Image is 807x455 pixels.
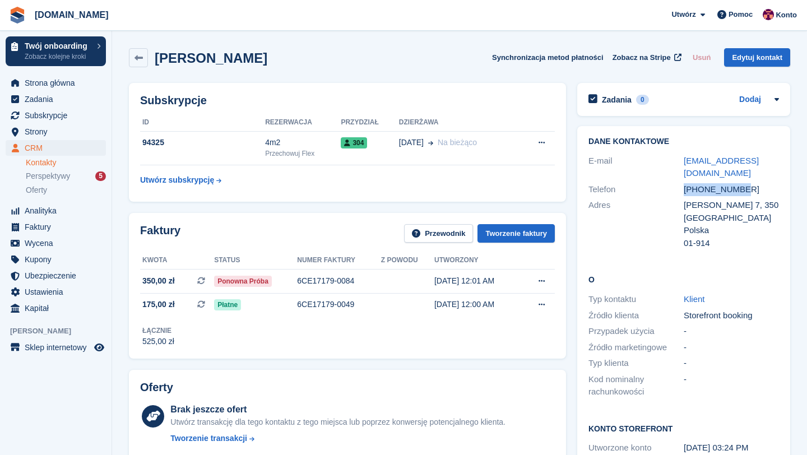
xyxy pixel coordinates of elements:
[142,326,174,336] div: Łącznie
[438,138,477,147] span: Na bieżąco
[25,219,92,235] span: Faktury
[729,9,753,20] span: Pomoc
[588,137,779,146] h2: Dane kontaktowe
[25,75,92,91] span: Strona główna
[25,91,92,107] span: Zadania
[30,6,113,24] a: [DOMAIN_NAME]
[140,174,214,186] div: Utwórz subskrypcję
[588,422,779,434] h2: Konto Storefront
[214,252,297,270] th: Status
[170,433,505,444] a: Tworzenie transakcji
[684,183,779,196] div: [PHONE_NUMBER]
[739,94,761,106] a: Dodaj
[6,203,106,219] a: menu
[26,184,106,196] a: Oferty
[6,300,106,316] a: menu
[25,42,91,50] p: Twój onboarding
[6,219,106,235] a: menu
[6,108,106,123] a: menu
[26,171,70,182] span: Perspektywy
[170,403,505,416] div: Brak jeszcze ofert
[684,156,759,178] a: [EMAIL_ADDRESS][DOMAIN_NAME]
[26,170,106,182] a: Perspektywy 5
[776,10,797,21] span: Konto
[724,48,790,67] a: Edytuj kontakt
[684,224,779,237] div: Polska
[588,325,684,338] div: Przypadek użycia
[297,299,381,310] div: 6CE17179-0049
[588,199,684,249] div: Adres
[155,50,267,66] h2: [PERSON_NAME]
[170,416,505,428] div: Utwórz transakcję dla tego kontaktu z tego miejsca lub poprzez konwersję potencjalnego klienta.
[140,381,173,394] h2: Oferty
[95,171,106,181] div: 5
[214,276,272,287] span: Ponowna próba
[265,137,341,148] div: 4m2
[492,48,604,67] button: Synchronizacja metod płatności
[142,299,175,310] span: 175,00 zł
[684,237,779,250] div: 01-914
[25,268,92,284] span: Ubezpieczenie
[434,252,521,270] th: Utworzony
[142,275,175,287] span: 350,00 zł
[297,275,381,287] div: 6CE17179-0084
[25,124,92,140] span: Strony
[477,224,555,243] a: Tworzenie faktury
[381,252,434,270] th: Z powodu
[25,340,92,355] span: Sklep internetowy
[25,252,92,267] span: Kupony
[6,124,106,140] a: menu
[636,95,649,105] div: 0
[170,433,247,444] div: Tworzenie transakcji
[6,75,106,91] a: menu
[265,148,341,159] div: Przechowuj Flex
[140,224,180,243] h2: Faktury
[608,48,684,67] a: Zobacz na Stripe
[588,273,779,285] h2: O
[25,235,92,251] span: Wycena
[26,185,47,196] span: Oferty
[684,294,705,304] a: Klient
[588,183,684,196] div: Telefon
[140,114,265,132] th: ID
[763,9,774,20] img: Mateusz Kacwin
[6,268,106,284] a: menu
[26,157,106,168] a: Kontakty
[588,155,684,180] div: E-mail
[25,140,92,156] span: CRM
[6,140,106,156] a: menu
[684,199,779,212] div: [PERSON_NAME] 7, 350
[588,309,684,322] div: Źródło klienta
[688,48,716,67] button: Usuń
[25,284,92,300] span: Ustawienia
[6,91,106,107] a: menu
[140,137,265,148] div: 94325
[6,284,106,300] a: menu
[684,442,779,454] div: [DATE] 03:24 PM
[434,275,521,287] div: [DATE] 12:01 AM
[25,52,91,62] p: Zobacz kolejne kroki
[671,9,695,20] span: Utwórz
[684,341,779,354] div: -
[684,373,779,398] div: -
[6,235,106,251] a: menu
[434,299,521,310] div: [DATE] 12:00 AM
[6,36,106,66] a: Twój onboarding Zobacz kolejne kroki
[140,252,214,270] th: Kwota
[588,373,684,398] div: Kod nominalny rachunkowości
[684,325,779,338] div: -
[399,137,424,148] span: [DATE]
[214,299,241,310] span: Płatne
[588,442,684,454] div: Utworzone konto
[6,340,106,355] a: menu
[140,170,221,191] a: Utwórz subskrypcję
[588,293,684,306] div: Typ kontaktu
[684,357,779,370] div: -
[9,7,26,24] img: stora-icon-8386f47178a22dfd0bd8f6a31ec36ba5ce8667c1dd55bd0f319d3a0aa187defe.svg
[25,203,92,219] span: Analityka
[613,52,671,63] span: Zobacz na Stripe
[588,357,684,370] div: Typ klienta
[142,336,174,347] div: 525,00 zł
[341,137,367,148] span: 304
[265,114,341,132] th: Rezerwacja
